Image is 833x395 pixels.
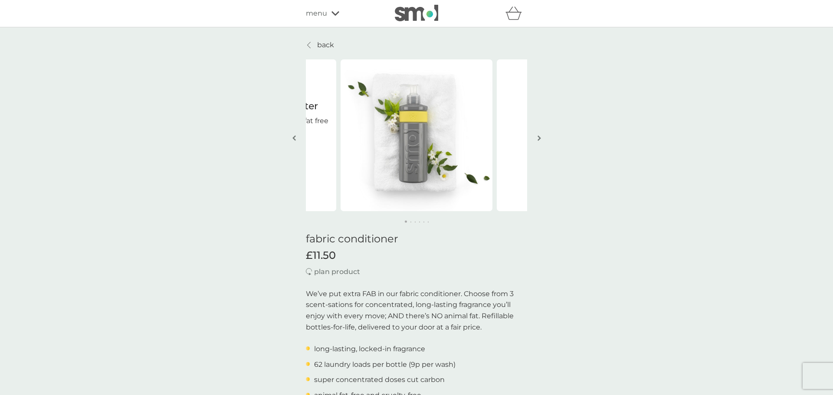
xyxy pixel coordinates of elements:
[314,359,456,370] p: 62 laundry loads per bottle (9p per wash)
[306,39,334,51] a: back
[292,135,296,141] img: left-arrow.svg
[314,343,425,355] p: long-lasting, locked-in fragrance
[306,249,336,262] span: £11.50
[395,5,438,21] img: smol
[306,8,327,19] span: menu
[317,39,334,51] p: back
[505,5,527,22] div: basket
[538,135,541,141] img: right-arrow.svg
[306,288,527,333] p: We’ve put extra FAB in our fabric conditioner. Choose from 3 scent-sations for concentrated, long...
[314,374,445,385] p: super concentrated doses cut carbon
[306,233,527,245] h1: fabric conditioner
[314,266,360,277] p: plan product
